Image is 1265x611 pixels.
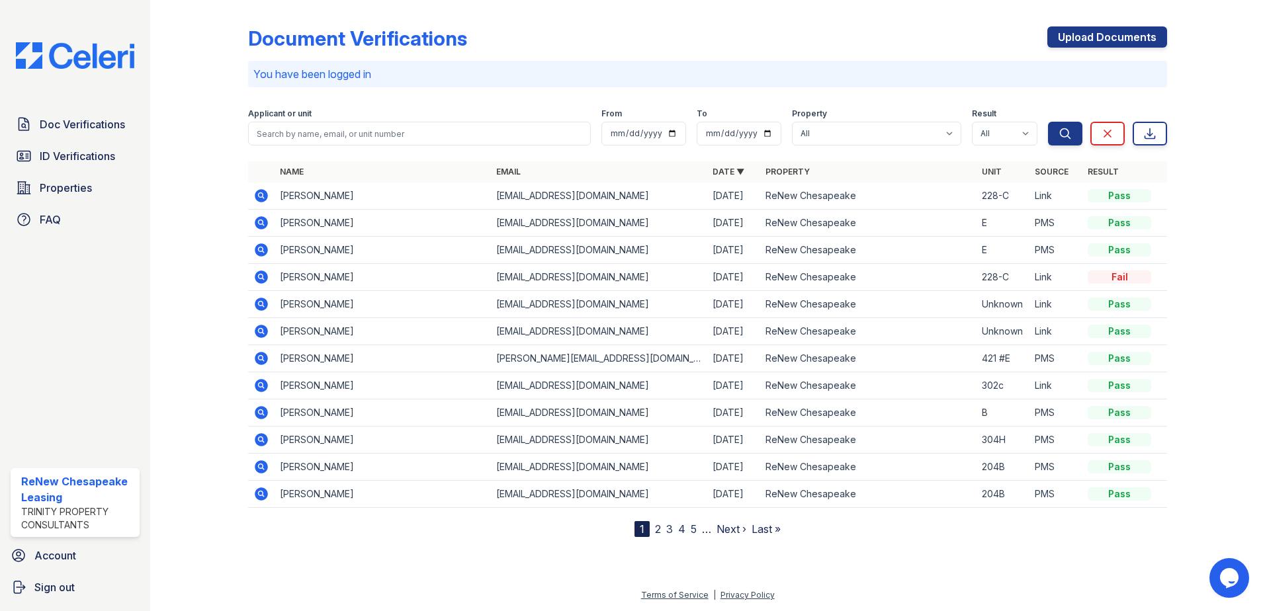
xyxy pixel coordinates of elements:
span: Account [34,548,76,563]
iframe: chat widget [1209,558,1252,598]
td: [PERSON_NAME] [275,210,491,237]
td: [DATE] [707,454,760,481]
a: 5 [691,522,697,536]
td: PMS [1029,481,1082,508]
td: [PERSON_NAME] [275,454,491,481]
td: [EMAIL_ADDRESS][DOMAIN_NAME] [491,210,707,237]
td: 421 #E [977,345,1029,372]
div: Trinity Property Consultants [21,505,134,532]
span: Sign out [34,579,75,595]
td: [EMAIL_ADDRESS][DOMAIN_NAME] [491,454,707,481]
td: 204B [977,454,1029,481]
td: [PERSON_NAME] [275,183,491,210]
div: | [713,590,716,600]
a: Doc Verifications [11,111,140,138]
td: 228-C [977,264,1029,291]
a: Next › [717,522,746,536]
label: Result [972,108,996,119]
td: 204B [977,481,1029,508]
span: Properties [40,180,92,196]
a: Last » [752,522,781,536]
td: ReNew Chesapeake [760,454,977,481]
a: 2 [655,522,661,536]
td: ReNew Chesapeake [760,237,977,264]
div: Pass [1088,352,1151,365]
label: To [697,108,707,119]
td: E [977,210,1029,237]
span: ID Verifications [40,148,115,164]
td: [PERSON_NAME][EMAIL_ADDRESS][DOMAIN_NAME] [491,345,707,372]
div: Pass [1088,406,1151,419]
td: ReNew Chesapeake [760,183,977,210]
div: Pass [1088,189,1151,202]
a: Account [5,542,145,569]
a: 3 [666,522,673,536]
td: [DATE] [707,183,760,210]
span: … [702,521,711,537]
td: [PERSON_NAME] [275,264,491,291]
td: ReNew Chesapeake [760,210,977,237]
span: FAQ [40,212,61,227]
td: ReNew Chesapeake [760,318,977,345]
td: [PERSON_NAME] [275,372,491,399]
td: [EMAIL_ADDRESS][DOMAIN_NAME] [491,264,707,291]
td: [DATE] [707,264,760,291]
td: ReNew Chesapeake [760,291,977,318]
a: Name [280,167,304,177]
div: 1 [634,521,650,537]
td: PMS [1029,237,1082,264]
td: [EMAIL_ADDRESS][DOMAIN_NAME] [491,237,707,264]
td: PMS [1029,454,1082,481]
td: ReNew Chesapeake [760,372,977,399]
a: Properties [11,175,140,201]
td: ReNew Chesapeake [760,264,977,291]
img: CE_Logo_Blue-a8612792a0a2168367f1c8372b55b34899dd931a85d93a1a3d3e32e68fde9ad4.png [5,42,145,69]
td: Link [1029,318,1082,345]
td: Link [1029,264,1082,291]
td: ReNew Chesapeake [760,427,977,454]
td: PMS [1029,345,1082,372]
td: [EMAIL_ADDRESS][DOMAIN_NAME] [491,481,707,508]
td: ReNew Chesapeake [760,345,977,372]
td: PMS [1029,210,1082,237]
a: Source [1035,167,1069,177]
a: 4 [678,522,685,536]
td: Link [1029,372,1082,399]
td: [PERSON_NAME] [275,481,491,508]
div: Pass [1088,433,1151,446]
a: Sign out [5,574,145,600]
td: [PERSON_NAME] [275,427,491,454]
span: Doc Verifications [40,116,125,132]
label: Applicant or unit [248,108,312,119]
td: Link [1029,183,1082,210]
p: You have been logged in [253,66,1162,82]
div: Pass [1088,298,1151,311]
a: Terms of Service [641,590,709,600]
div: Document Verifications [248,26,467,50]
a: Unit [982,167,1002,177]
a: Upload Documents [1047,26,1167,48]
td: [EMAIL_ADDRESS][DOMAIN_NAME] [491,183,707,210]
td: [DATE] [707,237,760,264]
td: [EMAIL_ADDRESS][DOMAIN_NAME] [491,291,707,318]
td: [EMAIL_ADDRESS][DOMAIN_NAME] [491,399,707,427]
label: From [601,108,622,119]
td: Link [1029,291,1082,318]
div: Pass [1088,243,1151,257]
div: Pass [1088,325,1151,338]
td: [EMAIL_ADDRESS][DOMAIN_NAME] [491,372,707,399]
td: [DATE] [707,399,760,427]
td: ReNew Chesapeake [760,481,977,508]
td: [PERSON_NAME] [275,345,491,372]
a: Email [496,167,521,177]
td: [PERSON_NAME] [275,318,491,345]
td: 228-C [977,183,1029,210]
td: Unknown [977,291,1029,318]
td: [DATE] [707,210,760,237]
div: Pass [1088,379,1151,392]
div: Pass [1088,487,1151,501]
td: [DATE] [707,318,760,345]
td: [DATE] [707,372,760,399]
label: Property [792,108,827,119]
